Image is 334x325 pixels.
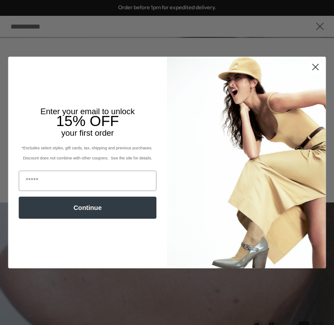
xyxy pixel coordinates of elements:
[22,146,153,160] span: *Excludes select styles, gift cards, tax, shipping and previous purchases. Discount does not comb...
[167,57,326,268] img: 93be19ad-e773-4382-80b9-c9d740c9197f.jpeg
[62,128,114,137] span: your first order
[309,60,323,74] button: Close dialog
[19,170,156,191] input: Email
[40,107,134,116] span: Enter your email to unlock
[56,112,119,129] span: 15% OFF
[19,196,156,218] button: Continue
